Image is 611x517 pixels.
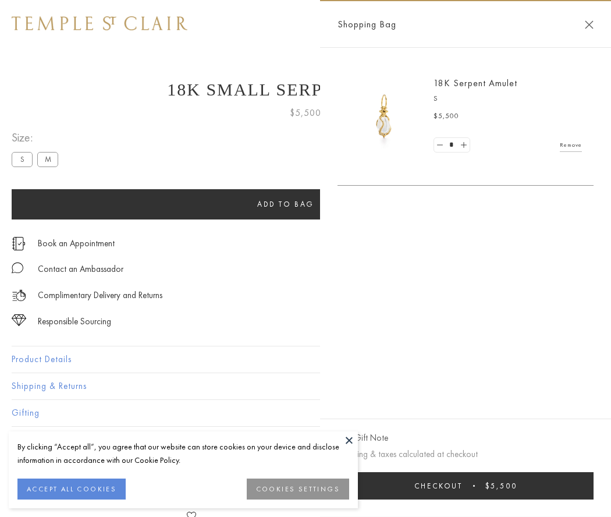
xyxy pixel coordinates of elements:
[585,20,594,29] button: Close Shopping Bag
[414,481,463,491] span: Checkout
[38,288,162,303] p: Complimentary Delivery and Returns
[12,237,26,250] img: icon_appointment.svg
[349,82,419,151] img: P51836-E11SERPPV
[38,314,111,329] div: Responsible Sourcing
[434,93,582,105] p: S
[12,189,560,219] button: Add to bag
[290,105,321,121] span: $5,500
[12,152,33,167] label: S
[247,479,349,500] button: COOKIES SETTINGS
[338,472,594,500] button: Checkout $5,500
[338,447,594,462] p: Shipping & taxes calculated at checkout
[12,262,23,274] img: MessageIcon-01_2.svg
[12,288,26,303] img: icon_delivery.svg
[12,346,599,373] button: Product Details
[434,111,459,122] span: $5,500
[434,77,517,89] a: 18K Serpent Amulet
[338,431,388,445] button: Add Gift Note
[38,237,115,250] a: Book an Appointment
[338,17,396,32] span: Shopping Bag
[12,80,599,100] h1: 18K Small Serpent Amulet
[38,262,123,277] div: Contact an Ambassador
[12,373,599,399] button: Shipping & Returns
[457,138,469,153] a: Set quantity to 2
[434,138,446,153] a: Set quantity to 0
[37,152,58,167] label: M
[485,481,517,491] span: $5,500
[12,16,187,30] img: Temple St. Clair
[17,479,126,500] button: ACCEPT ALL COOKIES
[257,199,314,209] span: Add to bag
[12,400,599,426] button: Gifting
[560,139,582,151] a: Remove
[12,128,63,147] span: Size:
[12,314,26,326] img: icon_sourcing.svg
[17,440,349,467] div: By clicking “Accept all”, you agree that our website can store cookies on your device and disclos...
